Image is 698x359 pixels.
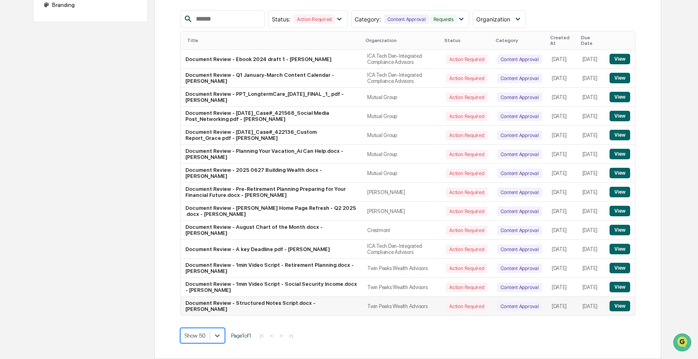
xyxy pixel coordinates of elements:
[547,69,578,88] td: [DATE]
[446,93,487,102] div: Action Required
[497,188,542,197] div: Content Approval
[446,226,487,235] div: Action Required
[610,168,630,178] button: View
[8,103,15,109] div: 🖐️
[16,117,51,125] span: Data Lookup
[446,264,487,273] div: Action Required
[181,164,363,183] td: Document Review - 2025 0627 Building Wealth.docx - [PERSON_NAME]
[446,131,487,140] div: Action Required
[497,264,542,273] div: Content Approval
[446,74,487,83] div: Action Required
[181,221,363,240] td: Document Review - August Chart of the Month.docx - [PERSON_NAME]
[578,126,605,145] td: [DATE]
[547,240,578,259] td: [DATE]
[181,69,363,88] td: Document Review - Q1 January-March Content Calendar - [PERSON_NAME]
[550,35,574,46] div: Created At
[497,302,542,311] div: Content Approval
[547,183,578,202] td: [DATE]
[446,302,487,311] div: Action Required
[362,145,441,164] td: Mutual Group
[547,202,578,221] td: [DATE]
[8,17,147,30] p: How can we help?
[257,332,267,339] button: |<
[672,332,694,354] iframe: Open customer support
[272,16,290,23] span: Status :
[578,221,605,240] td: [DATE]
[446,112,487,121] div: Action Required
[362,107,441,126] td: Mutual Group
[268,332,276,339] button: <
[294,15,335,24] div: Action Required
[181,297,363,315] td: Document Review - Structured Notes Script.docx - [PERSON_NAME]
[496,38,544,43] div: Category
[497,74,542,83] div: Content Approval
[55,99,103,113] a: 🗄️Attestations
[355,16,381,23] span: Category :
[181,50,363,69] td: Document Review - Ebook 2024 draft 1 - [PERSON_NAME]
[181,202,363,221] td: Document Review - [PERSON_NAME] Home Page Refresh - Q2 2025 .docx - [PERSON_NAME]
[610,187,630,197] button: View
[362,183,441,202] td: [PERSON_NAME]
[181,145,363,164] td: Document Review - Planning Your Vacation_Ai Can Help.docx - [PERSON_NAME]
[384,15,429,24] div: Content Approval
[231,332,251,339] span: Page 1 of 1
[446,150,487,159] div: Action Required
[137,64,147,74] button: Start new chat
[430,15,457,24] div: Requests
[362,297,441,315] td: Twin Peaks Wealth Advisors
[27,62,132,70] div: Start new chat
[446,283,487,292] div: Action Required
[286,332,295,339] button: >|
[547,107,578,126] td: [DATE]
[362,126,441,145] td: Mutual Group
[497,55,542,64] div: Content Approval
[497,207,542,216] div: Content Approval
[57,137,98,143] a: Powered byPylon
[610,54,630,64] button: View
[362,88,441,107] td: Mutual Group
[181,259,363,278] td: Document Review - 1min Video Script - Retirement Planning.docx - [PERSON_NAME]
[362,69,441,88] td: ICA Tech Den-Integrated Compliance Advisors
[27,70,102,76] div: We're available if you need us!
[362,278,441,297] td: Twin Peaks Wealth Advisors
[366,38,438,43] div: Organization
[547,278,578,297] td: [DATE]
[497,245,542,254] div: Content Approval
[578,240,605,259] td: [DATE]
[610,149,630,159] button: View
[80,137,98,143] span: Pylon
[8,62,23,76] img: 1746055101610-c473b297-6a78-478c-a979-82029cc54cd1
[21,37,133,45] input: Clear
[362,221,441,240] td: Crestmont
[362,164,441,183] td: Mutual Group
[277,332,285,339] button: >
[578,145,605,164] td: [DATE]
[8,118,15,125] div: 🔎
[446,245,487,254] div: Action Required
[547,221,578,240] td: [DATE]
[59,103,65,109] div: 🗄️
[16,102,52,110] span: Preclearance
[5,99,55,113] a: 🖐️Preclearance
[547,126,578,145] td: [DATE]
[181,126,363,145] td: Document Review - [DATE]_Case#_422136_Custom Report_Grace.pdf - [PERSON_NAME]
[181,107,363,126] td: Document Review - [DATE]_Case#_421568_Social Media Post_Networking.pdf - [PERSON_NAME]
[578,50,605,69] td: [DATE]
[547,297,578,315] td: [DATE]
[547,50,578,69] td: [DATE]
[578,183,605,202] td: [DATE]
[362,50,441,69] td: ICA Tech Den-Integrated Compliance Advisors
[578,259,605,278] td: [DATE]
[497,169,542,178] div: Content Approval
[444,38,489,43] div: Status
[578,164,605,183] td: [DATE]
[181,88,363,107] td: Document Review - PPT_LongtermCare_[DATE]_FINAL _1_.pdf - [PERSON_NAME]
[187,38,360,43] div: Title
[446,55,487,64] div: Action Required
[181,183,363,202] td: Document Review - Pre-Retirement Planning Preparing for Your Financial Future.docx - [PERSON_NAME]
[610,130,630,140] button: View
[610,111,630,121] button: View
[578,297,605,315] td: [DATE]
[5,114,54,129] a: 🔎Data Lookup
